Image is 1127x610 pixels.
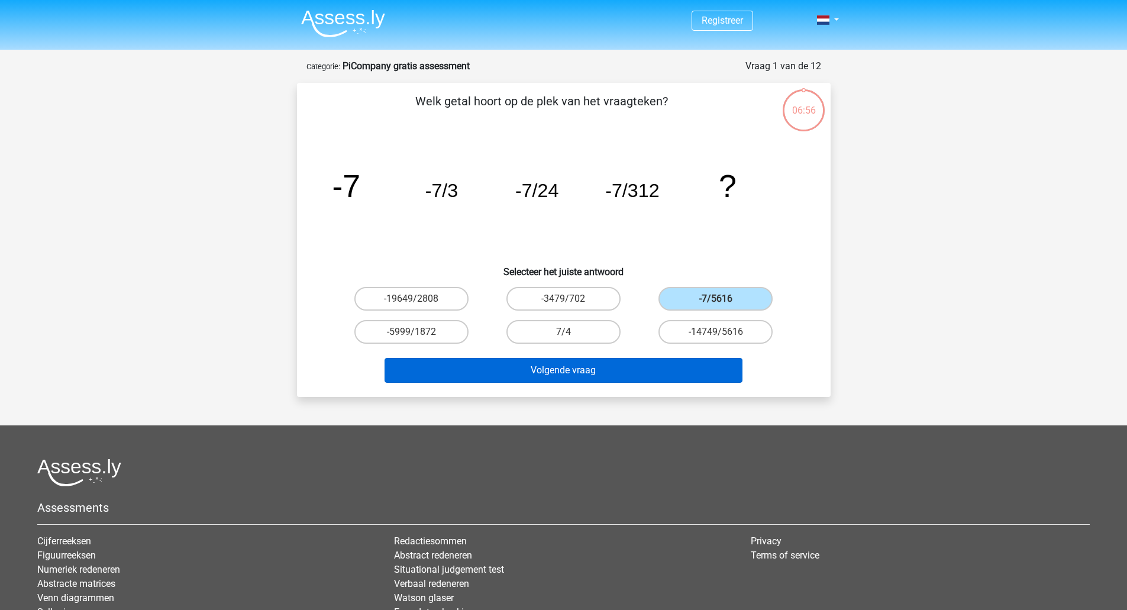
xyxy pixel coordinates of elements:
[751,550,819,561] a: Terms of service
[702,15,743,26] a: Registreer
[343,60,470,72] strong: PiCompany gratis assessment
[306,62,340,71] small: Categorie:
[658,287,773,311] label: -7/5616
[506,287,621,311] label: -3479/702
[354,320,469,344] label: -5999/1872
[354,287,469,311] label: -19649/2808
[515,180,558,201] tspan: -7/24
[605,180,659,201] tspan: -7/312
[37,564,120,575] a: Numeriek redeneren
[37,459,121,486] img: Assessly logo
[316,92,767,128] p: Welk getal hoort op de plek van het vraagteken?
[37,592,114,603] a: Venn diagrammen
[37,535,91,547] a: Cijferreeksen
[745,59,821,73] div: Vraag 1 van de 12
[394,564,504,575] a: Situational judgement test
[37,550,96,561] a: Figuurreeksen
[37,501,1090,515] h5: Assessments
[394,550,472,561] a: Abstract redeneren
[394,535,467,547] a: Redactiesommen
[332,168,360,204] tspan: -7
[316,257,812,277] h6: Selecteer het juiste antwoord
[719,168,737,204] tspan: ?
[751,535,782,547] a: Privacy
[394,578,469,589] a: Verbaal redeneren
[425,180,458,201] tspan: -7/3
[385,358,742,383] button: Volgende vraag
[37,578,115,589] a: Abstracte matrices
[658,320,773,344] label: -14749/5616
[782,88,826,118] div: 06:56
[301,9,385,37] img: Assessly
[506,320,621,344] label: 7/4
[394,592,454,603] a: Watson glaser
